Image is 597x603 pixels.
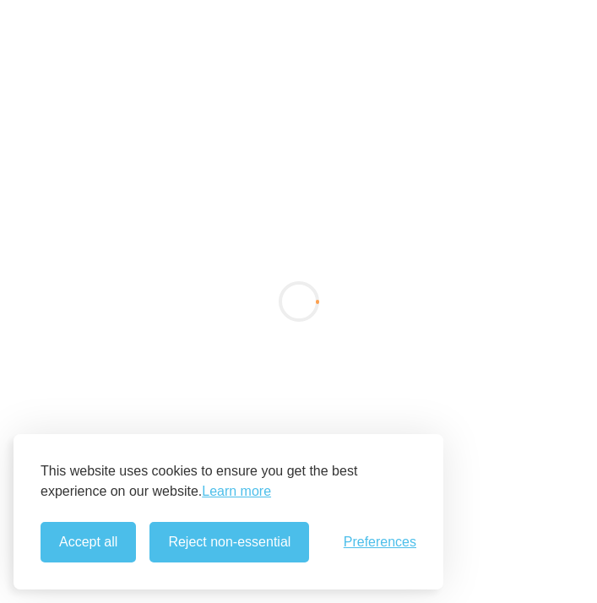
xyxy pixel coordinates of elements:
button: Toggle preferences [344,535,416,550]
button: Accept all cookies [41,522,136,562]
span: Preferences [344,535,416,550]
a: Learn more [202,481,271,502]
button: Reject non-essential [149,522,309,562]
p: This website uses cookies to ensure you get the best experience on our website. [41,461,416,502]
